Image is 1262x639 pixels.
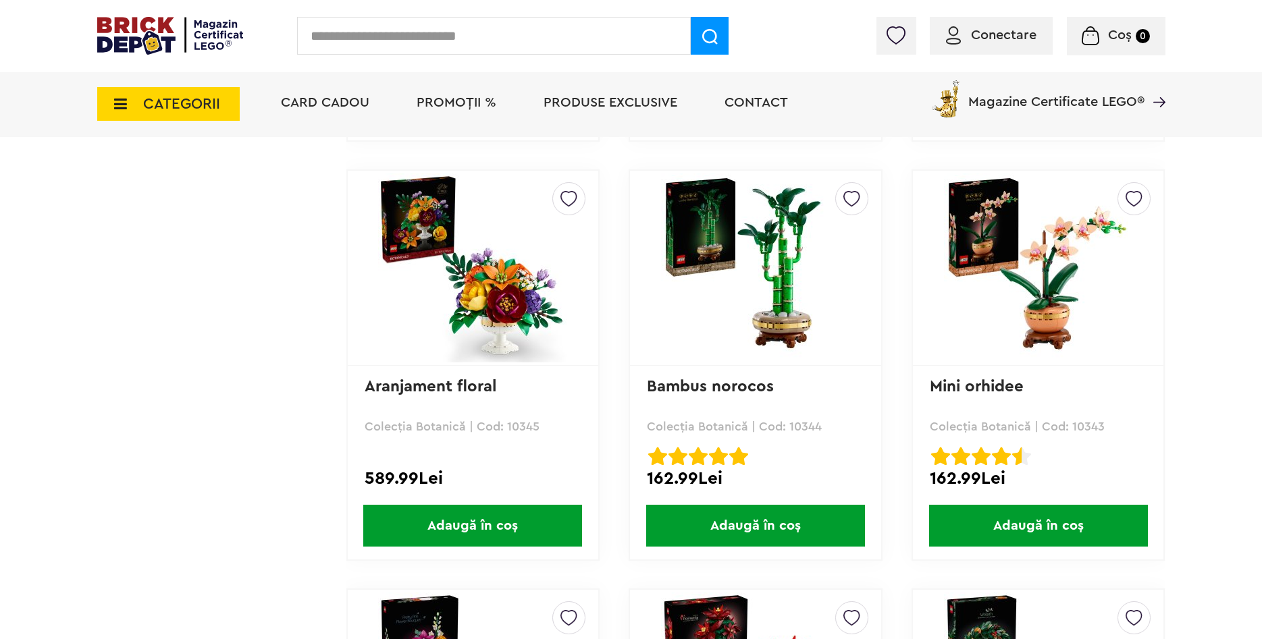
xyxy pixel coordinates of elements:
a: Bambus norocos [647,379,774,395]
a: Adaugă în coș [348,505,598,547]
div: 589.99Lei [365,470,581,487]
p: Colecția Botanică | Cod: 10344 [647,420,864,433]
img: Evaluare cu stele [709,447,728,466]
img: Evaluare cu stele [729,447,748,466]
small: 0 [1136,29,1150,43]
a: Conectare [946,28,1036,42]
span: Adaugă în coș [929,505,1148,547]
a: Adaugă în coș [913,505,1163,547]
p: Colecția Botanică | Cod: 10345 [365,420,581,433]
img: Aranjament floral [378,173,567,362]
span: Conectare [971,28,1036,42]
img: Evaluare cu stele [648,447,667,466]
span: Magazine Certificate LEGO® [968,78,1145,109]
span: Coș [1108,28,1132,42]
a: Aranjament floral [365,379,496,395]
div: 162.99Lei [647,470,864,487]
img: Mini orhidee [944,173,1133,362]
img: Evaluare cu stele [668,447,687,466]
a: Magazine Certificate LEGO® [1145,78,1165,91]
img: Evaluare cu stele [992,447,1011,466]
span: Adaugă în coș [646,505,865,547]
p: Colecția Botanică | Cod: 10343 [930,420,1147,433]
a: Contact [725,96,788,109]
img: Evaluare cu stele [689,447,708,466]
span: CATEGORII [143,96,220,111]
img: Evaluare cu stele [951,447,970,466]
a: PROMOȚII % [417,96,496,109]
a: Produse exclusive [544,96,677,109]
img: Evaluare cu stele [1012,447,1031,466]
img: Evaluare cu stele [931,447,950,466]
img: Bambus norocos [661,173,850,362]
span: Adaugă în coș [363,505,582,547]
a: Card Cadou [281,96,369,109]
a: Mini orhidee [930,379,1024,395]
img: Evaluare cu stele [972,447,991,466]
a: Adaugă în coș [630,505,880,547]
div: 162.99Lei [930,470,1147,487]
